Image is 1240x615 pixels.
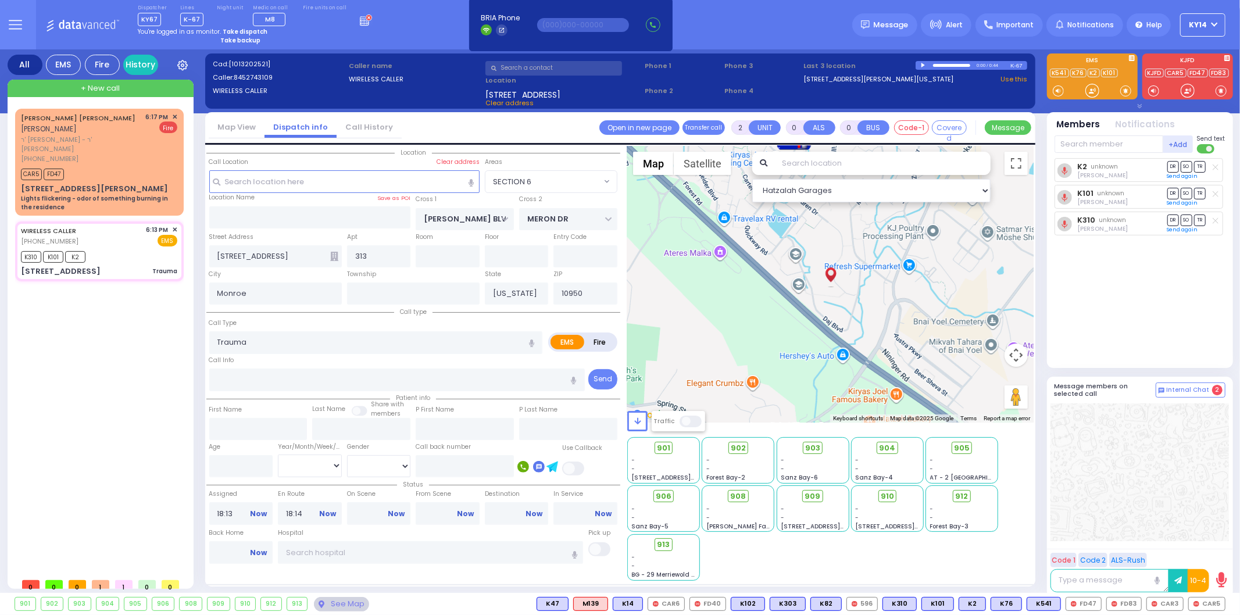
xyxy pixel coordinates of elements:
[1088,69,1100,77] a: K2
[1163,135,1193,153] button: +Add
[1167,226,1198,233] a: Send again
[846,597,878,611] div: 596
[371,400,404,409] small: Share with
[632,456,635,464] span: -
[209,158,249,167] label: Call Location
[1194,161,1206,172] span: TR
[397,480,429,489] span: Status
[781,522,891,531] span: [STREET_ADDRESS][PERSON_NAME]
[996,20,1034,30] span: Important
[989,59,999,72] div: 0:44
[645,61,720,71] span: Phone 1
[349,74,481,84] label: WIRELESS CALLER
[657,539,670,550] span: 913
[774,152,990,175] input: Search location
[21,251,41,263] span: K310
[1188,569,1209,592] button: 10-4
[706,505,710,513] span: -
[730,491,746,502] span: 908
[1167,161,1179,172] span: DR
[1112,601,1117,607] img: red-radio-icon.svg
[1101,69,1118,77] a: K101
[1057,118,1100,131] button: Members
[595,509,612,519] a: Now
[930,464,934,473] span: -
[1055,135,1163,153] input: Search member
[123,55,158,75] a: History
[138,5,167,12] label: Dispatcher
[172,225,177,235] span: ✕
[172,112,177,122] span: ✕
[630,407,669,423] a: Open this area in Google Maps (opens a new window)
[855,522,965,531] span: [STREET_ADDRESS][PERSON_NAME]
[551,335,584,349] label: EMS
[632,553,635,562] span: -
[584,335,616,349] label: Fire
[1077,171,1128,180] span: Shmiel Dovid Friedrich
[1109,553,1147,567] button: ALS-Rush
[1010,61,1027,70] div: K-67
[1099,216,1127,224] span: unknown
[805,442,820,454] span: 903
[706,464,710,473] span: -
[1055,382,1156,398] h5: Message members on selected call
[485,489,549,499] label: Destination
[562,444,602,453] label: Use Callback
[209,121,265,133] a: Map View
[493,176,531,188] span: SECTION 6
[209,356,234,365] label: Call Info
[921,597,954,611] div: BLS
[138,580,156,589] span: 0
[1050,69,1069,77] a: K541
[481,13,520,23] span: BRIA Phone
[991,597,1022,611] div: BLS
[43,251,63,263] span: K101
[781,464,784,473] span: -
[485,170,617,192] span: SECTION 6
[1091,162,1118,171] span: unknown
[987,59,989,72] div: /
[1159,388,1164,394] img: comment-alt.png
[1181,188,1192,199] span: SO
[265,15,275,24] span: M8
[1027,597,1061,611] div: K541
[731,442,746,454] span: 902
[209,170,480,192] input: Search location here
[632,473,742,482] span: [STREET_ADDRESS][PERSON_NAME]
[1167,214,1179,226] span: DR
[1077,224,1128,233] span: Lipa Blumenthal
[377,194,410,202] label: Save as POI
[882,597,917,611] div: BLS
[632,464,635,473] span: -
[731,597,765,611] div: BLS
[537,597,569,611] div: K47
[287,598,308,610] div: 913
[553,233,587,242] label: Entry Code
[985,120,1031,135] button: Message
[21,183,168,195] div: [STREET_ADDRESS][PERSON_NAME]
[1188,69,1208,77] a: FD47
[250,509,267,519] a: Now
[1077,162,1087,171] a: K2
[1146,20,1162,30] span: Help
[599,120,680,135] a: Open in new page
[416,489,480,499] label: From Scene
[573,597,608,611] div: M139
[959,597,986,611] div: K2
[706,522,775,531] span: [PERSON_NAME] Farm
[946,20,963,30] span: Alert
[209,319,237,328] label: Call Type
[1047,58,1138,66] label: EMS
[781,513,784,522] span: -
[770,597,806,611] div: K303
[159,121,177,133] span: Fire
[1098,189,1125,198] span: unknown
[395,148,432,157] span: Location
[930,513,934,522] span: -
[861,20,870,29] img: message.svg
[991,597,1022,611] div: K76
[632,570,697,579] span: BG - 29 Merriewold S.
[855,513,859,522] span: -
[278,541,583,563] input: Search hospital
[956,491,969,502] span: 912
